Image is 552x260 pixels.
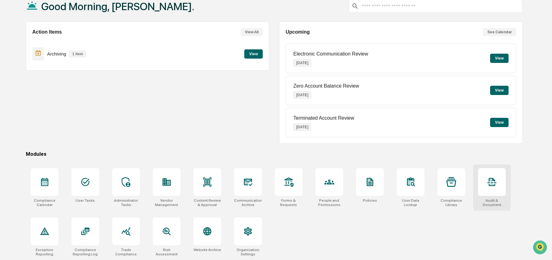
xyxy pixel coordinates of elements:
iframe: Open customer support [532,240,549,256]
div: Exception Reporting [31,248,59,256]
h2: Action Items [32,29,62,35]
p: Terminated Account Review [293,115,354,121]
div: Compliance Calendar [31,198,59,207]
button: View All [241,28,263,36]
div: Compliance Reporting Log [71,248,99,256]
div: Modules [26,151,523,157]
p: 1 item [69,51,86,57]
div: 🗄️ [45,78,50,83]
div: User Tasks [75,198,95,203]
span: Pylon [61,105,75,109]
div: People and Permissions [315,198,343,207]
span: Data Lookup [12,89,39,96]
div: We're available if you need us! [21,53,78,58]
div: Content Review & Approval [193,198,221,207]
div: Compliance Library [437,198,465,207]
a: 🔎Data Lookup [4,87,41,98]
h2: Upcoming [286,29,310,35]
h1: Good Morning, [PERSON_NAME]. [41,0,194,13]
p: [DATE] [293,91,311,99]
div: Communications Archive [234,198,262,207]
p: Archiving [47,51,66,56]
a: 🖐️Preclearance [4,75,42,86]
button: Start new chat [105,49,112,56]
p: Zero Account Balance Review [293,83,359,89]
div: Organization Settings [234,248,262,256]
a: View [244,51,263,56]
div: 🖐️ [6,78,11,83]
button: View [244,49,263,59]
div: Website Archive [193,248,221,252]
p: [DATE] [293,59,311,67]
button: View [490,118,509,127]
div: Vendor Management [153,198,181,207]
div: 🔎 [6,90,11,95]
div: Forms & Requests [275,198,302,207]
p: [DATE] [293,123,311,131]
img: 1746055101610-c473b297-6a78-478c-a979-82029cc54cd1 [6,47,17,58]
span: Preclearance [12,78,40,84]
div: Start new chat [21,47,101,53]
div: Risk Assessment [153,248,181,256]
button: View [490,86,509,95]
div: User Data Lookup [397,198,424,207]
span: Attestations [51,78,76,84]
div: Policies [363,198,377,203]
p: Electronic Communication Review [293,51,368,57]
button: View [490,54,509,63]
button: See Calendar [483,28,516,36]
div: Audit & Document Logs [478,198,506,207]
p: How can we help? [6,13,112,23]
a: Powered byPylon [43,104,75,109]
div: Trade Compliance [112,248,140,256]
div: Administrator Tasks [112,198,140,207]
a: 🗄️Attestations [42,75,79,86]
